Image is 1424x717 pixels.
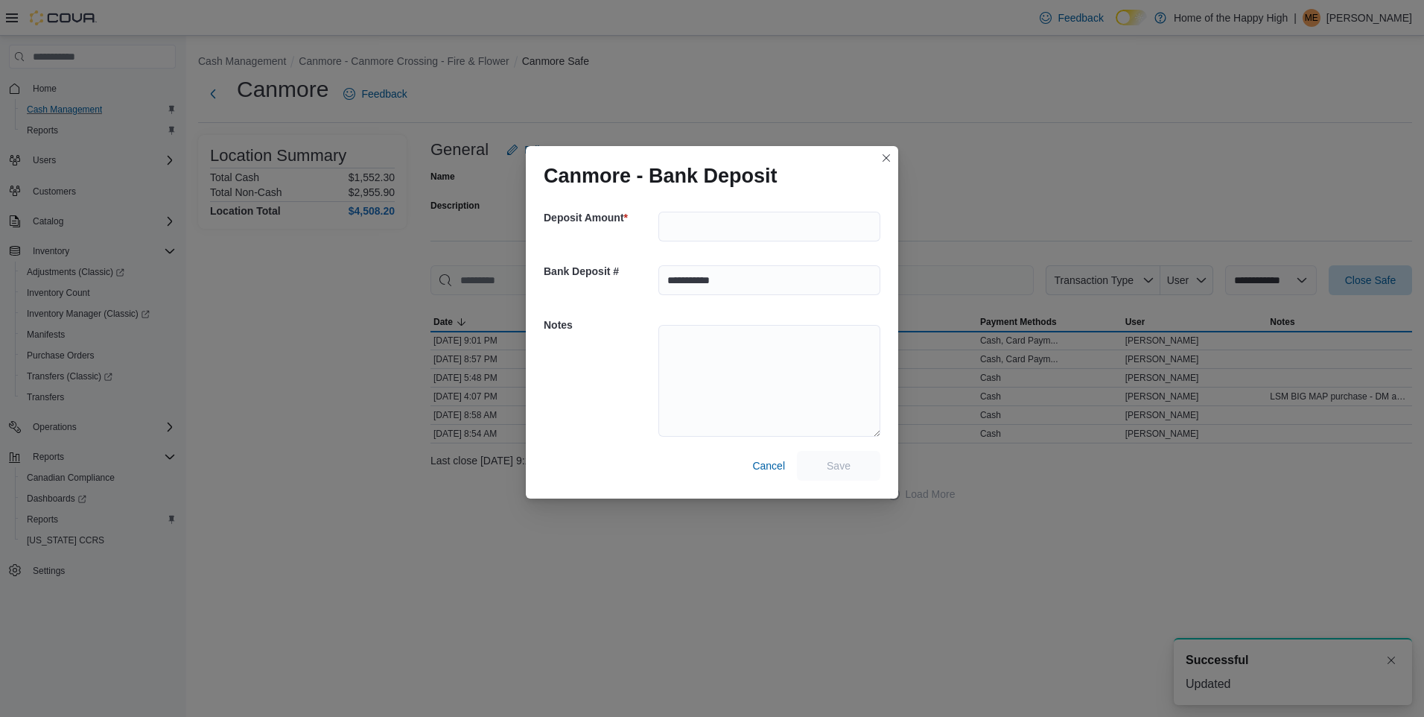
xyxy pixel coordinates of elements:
[797,451,880,481] button: Save
[746,451,791,481] button: Cancel
[544,310,655,340] h5: Notes
[877,149,895,167] button: Closes this modal window
[544,164,778,188] h1: Canmore - Bank Deposit
[544,203,655,233] h5: Deposit Amount
[544,256,655,286] h5: Bank Deposit #
[827,458,851,473] span: Save
[752,458,785,473] span: Cancel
